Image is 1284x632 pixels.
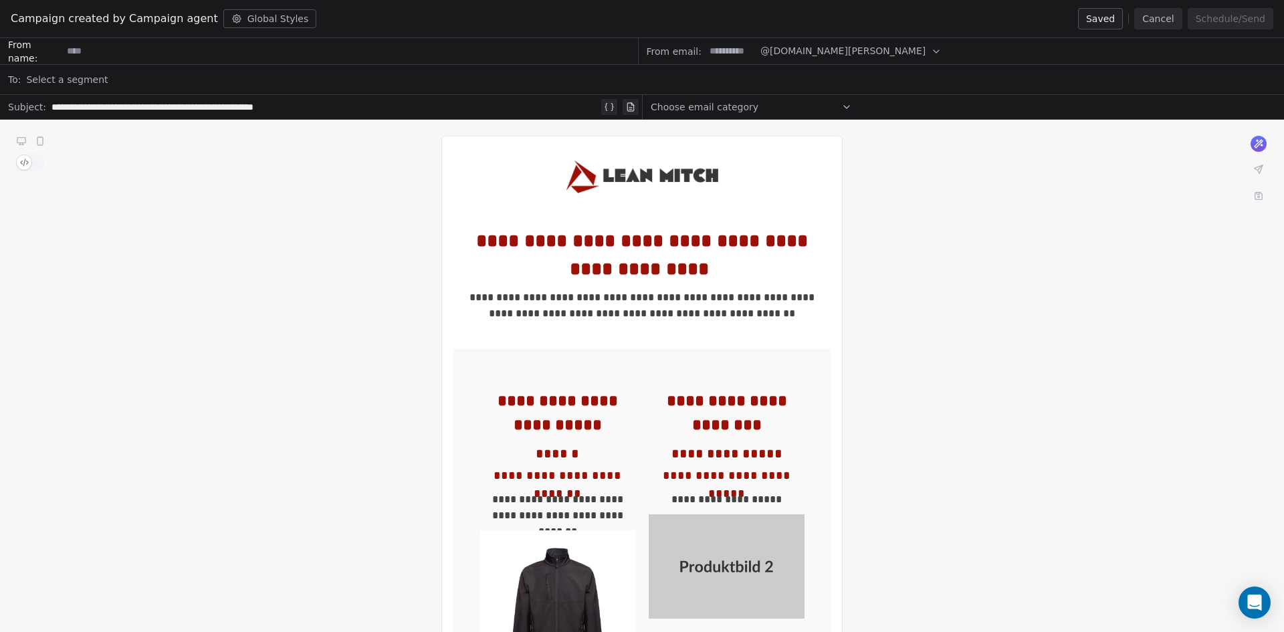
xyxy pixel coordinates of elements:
[8,100,46,118] span: Subject:
[647,45,702,58] span: From email:
[1134,8,1182,29] button: Cancel
[8,73,21,86] span: To:
[11,11,218,27] span: Campaign created by Campaign agent
[26,73,108,86] span: Select a segment
[1188,8,1273,29] button: Schedule/Send
[8,38,62,65] span: From name:
[1078,8,1123,29] button: Saved
[651,100,758,114] span: Choose email category
[1239,587,1271,619] div: Open Intercom Messenger
[760,44,926,58] span: @[DOMAIN_NAME][PERSON_NAME]
[223,9,317,28] button: Global Styles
